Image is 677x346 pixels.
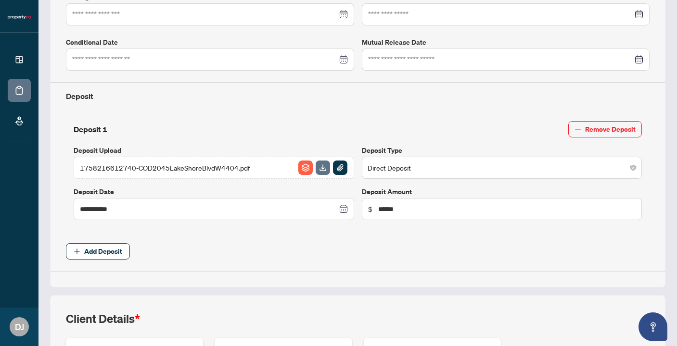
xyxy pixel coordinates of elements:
button: File Archive [298,160,313,175]
label: Deposit Type [362,145,642,156]
button: Open asap [639,312,667,341]
label: Conditional Date [66,37,354,48]
span: plus [74,248,80,255]
img: logo [8,14,31,20]
label: Deposit Amount [362,186,642,197]
button: Add Deposit [66,243,130,259]
span: 1758216612740-COD2045LakeShoreBlvdW4404.pdfFile ArchiveFile DownloadFile Attachement [74,157,354,179]
img: File Download [316,161,330,175]
span: Direct Deposit [368,159,637,177]
h4: Deposit 1 [74,124,107,135]
span: $ [368,204,372,214]
img: File Attachement [333,161,347,175]
button: File Download [315,160,331,175]
span: 1758216612740-COD2045LakeShoreBlvdW4404.pdf [80,162,250,173]
label: Deposit Date [74,186,354,197]
h2: Client Details [66,311,140,326]
button: Remove Deposit [568,121,642,137]
label: Deposit Upload [74,145,354,156]
button: File Attachement [332,160,348,175]
span: minus [575,126,581,133]
span: Remove Deposit [585,122,636,137]
span: DJ [15,320,24,334]
h4: Deposit [66,90,650,102]
label: Mutual Release Date [362,37,650,48]
img: File Archive [298,161,313,175]
span: Add Deposit [84,244,122,259]
span: close-circle [630,165,636,171]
